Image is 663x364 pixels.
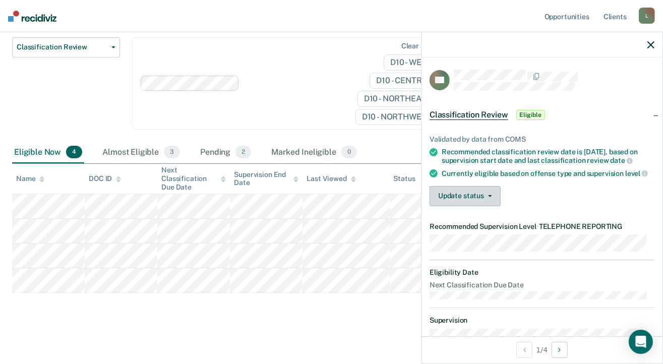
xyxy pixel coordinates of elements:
[357,91,446,107] span: D10 - NORTHEAST
[12,142,84,164] div: Eligible Now
[17,43,107,51] span: Classification Review
[370,73,446,89] span: D10 - CENTRAL
[161,166,226,191] div: Next Classification Due Date
[421,336,662,363] div: 1 / 4
[536,222,539,230] span: •
[341,146,357,159] span: 0
[164,146,180,159] span: 3
[629,330,653,354] div: Open Intercom Messenger
[269,142,359,164] div: Marked Ineligible
[198,142,253,164] div: Pending
[625,169,648,177] span: level
[516,110,545,120] span: Eligible
[8,11,56,22] img: Recidiviz
[516,342,532,358] button: Previous Opportunity
[552,342,568,358] button: Next Opportunity
[66,146,82,159] span: 4
[430,110,508,120] span: Classification Review
[430,281,654,289] dt: Next Classification Due Date
[442,169,654,178] div: Currently eligible based on offense type and supervision
[89,174,121,183] div: DOC ID
[421,99,662,131] div: Classification ReviewEligible
[16,174,44,183] div: Name
[394,174,415,183] div: Status
[430,222,654,231] dt: Recommended Supervision Level TELEPHONE REPORTING
[355,109,446,125] span: D10 - NORTHWEST
[235,146,251,159] span: 2
[442,148,654,165] div: Recommended classification review date is [DATE], based on supervision start date and last classi...
[639,8,655,24] div: L
[307,174,355,183] div: Last Viewed
[430,268,654,277] dt: Eligibility Date
[401,42,444,50] div: Clear agents
[234,170,298,188] div: Supervision End Date
[430,135,654,144] div: Validated by data from COMS
[384,54,446,71] span: D10 - WEST
[100,142,182,164] div: Almost Eligible
[430,186,501,206] button: Update status
[430,316,654,325] dt: Supervision
[610,156,632,164] span: date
